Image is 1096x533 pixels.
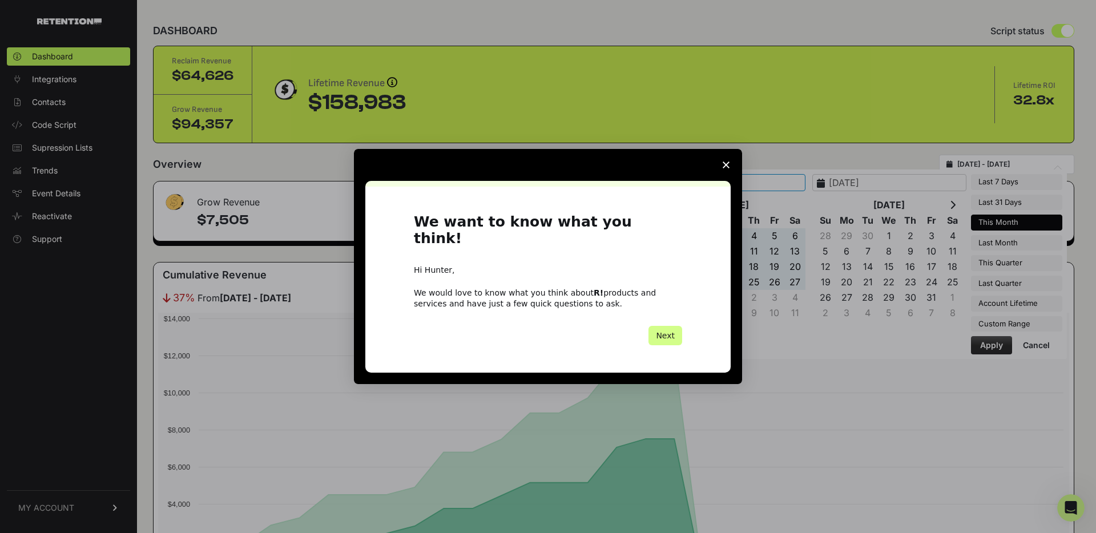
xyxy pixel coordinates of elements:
h1: We want to know what you think! [414,214,682,253]
div: We would love to know what you think about products and services and have just a few quick questi... [414,288,682,308]
b: R! [594,288,603,297]
span: Close survey [710,149,742,181]
div: Hi Hunter, [414,265,682,276]
button: Next [648,326,682,345]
